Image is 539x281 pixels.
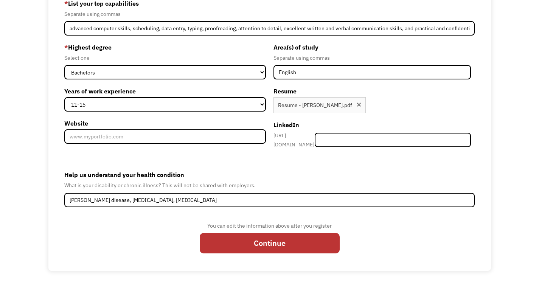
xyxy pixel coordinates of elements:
[64,85,266,97] label: Years of work experience
[273,119,471,131] label: LinkedIn
[273,53,471,62] div: Separate using commas
[278,101,352,110] div: Resume - [PERSON_NAME].pdf
[64,53,266,62] div: Select one
[64,41,266,53] label: Highest degree
[64,21,475,36] input: Videography, photography, accounting
[356,102,362,110] div: Remove file
[64,117,266,129] label: Website
[64,9,475,19] div: Separate using commas
[273,65,471,79] input: Anthropology, Education
[273,131,315,149] div: [URL][DOMAIN_NAME]
[64,129,266,144] input: www.myportfolio.com
[64,169,475,181] label: Help us understand your health condition
[273,41,471,53] label: Area(s) of study
[64,193,475,207] input: Deafness, Depression, Diabetes
[273,85,471,97] label: Resume
[200,233,340,253] input: Continue
[64,181,475,190] div: What is your disability or chronic illness? This will not be shared with employers.
[200,221,340,230] div: You can edit the information above after you register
